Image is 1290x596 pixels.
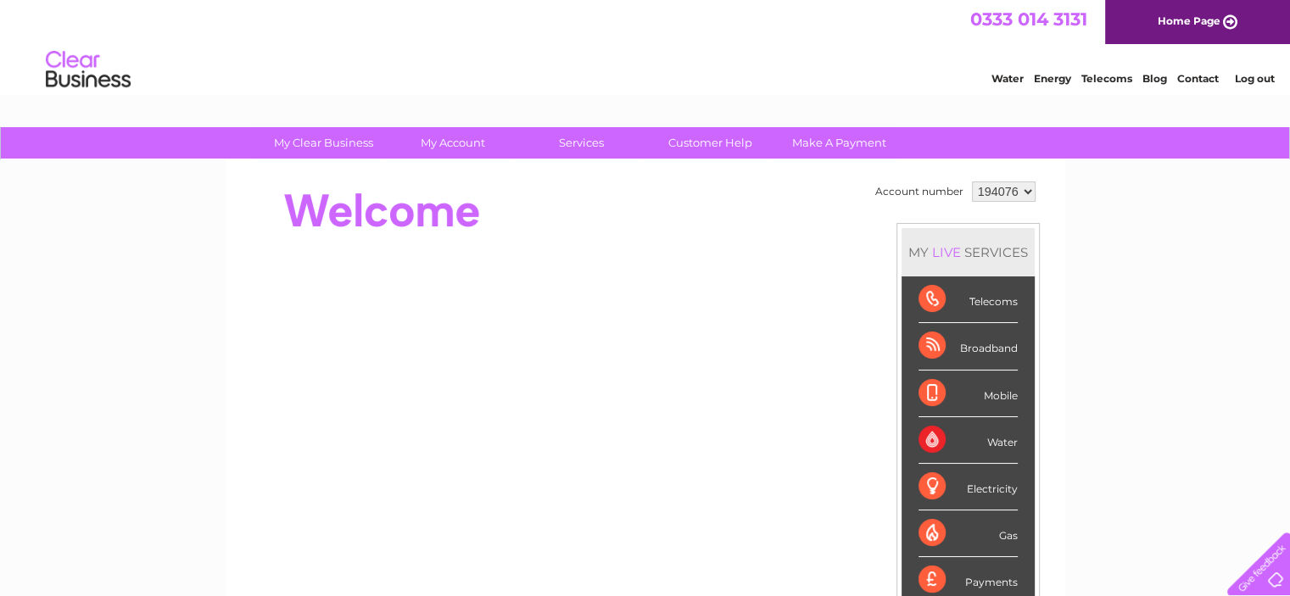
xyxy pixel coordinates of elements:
[640,127,780,159] a: Customer Help
[1142,72,1167,85] a: Blog
[991,72,1024,85] a: Water
[1081,72,1132,85] a: Telecoms
[970,8,1087,30] a: 0333 014 3131
[1177,72,1219,85] a: Contact
[1234,72,1274,85] a: Log out
[919,323,1018,370] div: Broadband
[871,177,968,206] td: Account number
[902,228,1035,276] div: MY SERVICES
[383,127,522,159] a: My Account
[929,244,964,260] div: LIVE
[45,44,131,96] img: logo.png
[919,417,1018,464] div: Water
[1034,72,1071,85] a: Energy
[254,127,394,159] a: My Clear Business
[245,9,1047,82] div: Clear Business is a trading name of Verastar Limited (registered in [GEOGRAPHIC_DATA] No. 3667643...
[769,127,909,159] a: Make A Payment
[919,510,1018,557] div: Gas
[919,370,1018,417] div: Mobile
[919,464,1018,510] div: Electricity
[511,127,651,159] a: Services
[919,276,1018,323] div: Telecoms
